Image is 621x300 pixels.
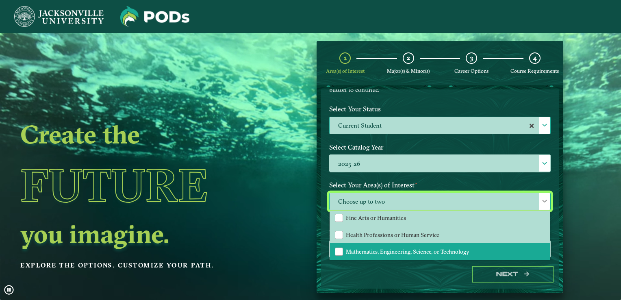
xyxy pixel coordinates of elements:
[415,180,418,186] sup: ⋆
[344,54,347,62] span: 1
[330,193,550,211] span: Choose up to two
[329,211,332,217] sup: ⋆
[20,222,259,245] h2: you imagine.
[330,117,550,135] label: Current Student
[533,54,536,62] span: 4
[346,214,406,222] span: Fine Arts or Humanities
[510,68,559,74] span: Course Requirements
[20,148,259,222] h1: Future
[20,123,259,146] h2: Create the
[330,209,550,226] li: Fine Arts or Humanities
[407,54,410,62] span: 2
[323,102,557,117] label: Select Your Status
[20,259,259,272] p: Explore the options. Customize your path.
[323,140,557,155] label: Select Catalog Year
[330,155,550,172] label: 2025-26
[120,6,189,27] img: Jacksonville University logo
[454,68,489,74] span: Career Options
[14,6,104,27] img: Jacksonville University logo
[323,178,557,193] label: Select Your Area(s) of Interest
[330,243,550,260] li: Mathematics, Engineering, Science, or Technology
[470,54,473,62] span: 3
[346,248,469,255] span: Mathematics, Engineering, Science, or Technology
[472,266,554,283] button: Next
[326,68,365,74] span: Area(s) of Interest
[329,240,551,258] input: Enter your email
[330,226,550,243] li: Health Professions or Human Service
[346,231,439,239] span: Health Professions or Human Service
[329,212,551,220] p: Maximum 2 selections are allowed
[323,226,557,241] label: Enter your email below to receive a summary of the POD that you create.
[387,68,430,74] span: Major(s) & Minor(s)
